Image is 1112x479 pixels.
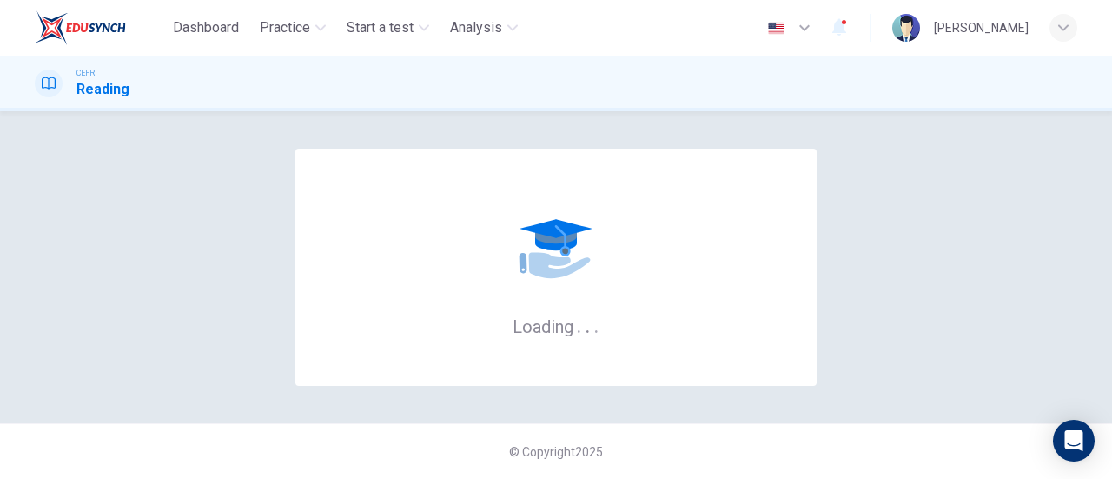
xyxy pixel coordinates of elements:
[593,310,599,339] h6: .
[934,17,1029,38] div: [PERSON_NAME]
[35,10,166,45] a: EduSynch logo
[450,17,502,38] span: Analysis
[253,12,333,43] button: Practice
[892,14,920,42] img: Profile picture
[443,12,525,43] button: Analysis
[260,17,310,38] span: Practice
[76,79,129,100] h1: Reading
[76,67,95,79] span: CEFR
[347,17,414,38] span: Start a test
[576,310,582,339] h6: .
[765,22,787,35] img: en
[1053,420,1095,462] div: Open Intercom Messenger
[585,310,591,339] h6: .
[509,445,603,459] span: © Copyright 2025
[513,315,599,337] h6: Loading
[35,10,126,45] img: EduSynch logo
[166,12,246,43] button: Dashboard
[340,12,436,43] button: Start a test
[173,17,239,38] span: Dashboard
